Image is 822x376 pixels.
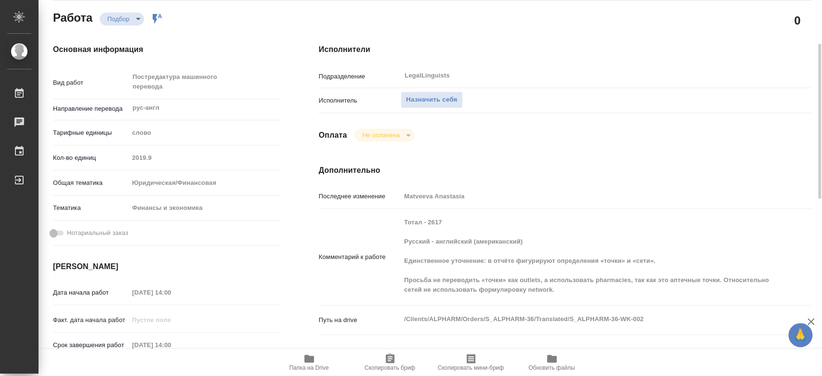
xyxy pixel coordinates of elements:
div: слово [129,125,280,141]
span: Скопировать мини-бриф [438,364,504,371]
input: Пустое поле [129,151,280,165]
h4: [PERSON_NAME] [53,261,280,272]
span: Нотариальный заказ [67,228,128,238]
button: Папка на Drive [269,349,350,376]
button: 🙏 [788,323,812,347]
span: Обновить файлы [528,364,575,371]
p: Вид работ [53,78,129,88]
input: Пустое поле [129,313,213,327]
p: Подразделение [319,72,401,81]
input: Пустое поле [129,285,213,299]
h4: Дополнительно [319,165,811,176]
textarea: /Clients/ALPHARM/Orders/S_ALPHARM-36/Translated/S_ALPHARM-36-WK-002 [401,311,770,327]
p: Тарифные единицы [53,128,129,138]
span: Скопировать бриф [365,364,415,371]
p: Тематика [53,203,129,213]
h4: Основная информация [53,44,280,55]
p: Кол-во единиц [53,153,129,163]
p: Общая тематика [53,178,129,188]
span: 🙏 [792,325,809,345]
input: Пустое поле [129,338,213,352]
p: Путь на drive [319,315,401,325]
h4: Исполнители [319,44,811,55]
div: Подбор [354,129,414,142]
div: Юридическая/Финансовая [129,175,280,191]
p: Факт. дата начала работ [53,315,129,325]
button: Скопировать бриф [350,349,431,376]
h4: Оплата [319,130,347,141]
button: Скопировать мини-бриф [431,349,511,376]
span: Папка на Drive [289,364,329,371]
button: Назначить себя [401,91,462,108]
p: Последнее изменение [319,192,401,201]
p: Исполнитель [319,96,401,105]
div: Финансы и экономика [129,200,280,216]
textarea: Тотал - 2617 Русский - английский (американский) Единственное уточнение: в отчёте фигурируют опре... [401,214,770,298]
span: Назначить себя [406,94,457,105]
button: Обновить файлы [511,349,592,376]
h2: 0 [794,12,800,28]
button: Не оплачена [359,131,402,139]
p: Направление перевода [53,104,129,114]
p: Комментарий к работе [319,252,401,262]
input: Пустое поле [401,189,770,203]
div: Подбор [100,13,144,26]
button: Подбор [104,15,132,23]
p: Срок завершения работ [53,340,129,350]
h2: Работа [53,8,92,26]
p: Дата начала работ [53,288,129,298]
